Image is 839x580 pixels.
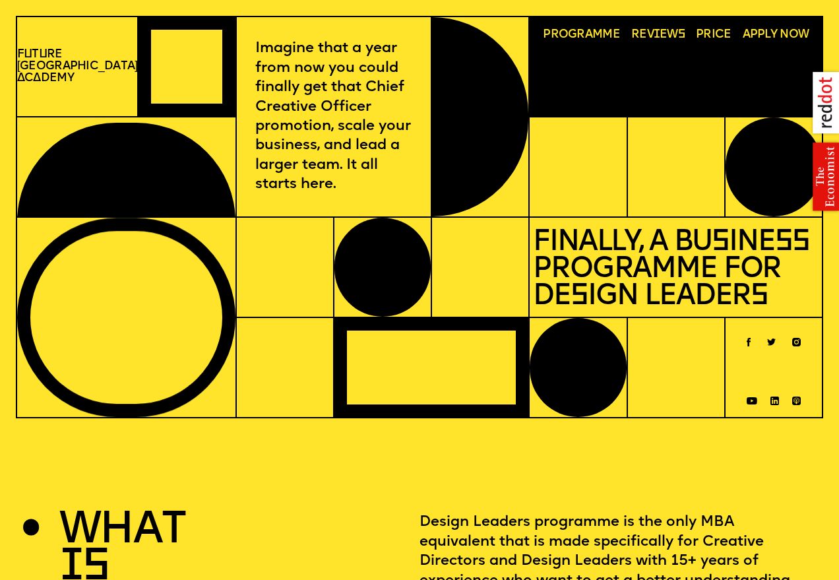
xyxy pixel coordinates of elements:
[792,334,801,342] a: Instagram
[792,393,801,401] a: Spotify
[767,334,776,341] a: Twitter
[17,49,138,85] a: Future[GEOGRAPHIC_DATA]Academy
[533,224,819,309] p: Finally, a Business Programme for Design Leaders
[654,29,660,40] span: i
[770,393,779,401] a: Linkedin
[17,73,24,84] span: A
[803,63,838,143] img: reddot
[696,29,731,41] span: Price
[747,393,757,400] a: Youtube
[543,29,620,41] span: Programme
[631,29,685,41] span: Rev ews
[17,49,138,85] p: F t re [GEOGRAPHIC_DATA] c demy
[39,49,47,60] span: u
[255,39,413,194] p: Imagine that a year from now you could finally get that Chief Creative Officer promotion, scale y...
[803,137,838,216] img: the economist
[743,29,809,41] span: Apply now
[747,334,751,343] a: Facebook
[33,73,40,84] span: a
[24,49,32,60] span: u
